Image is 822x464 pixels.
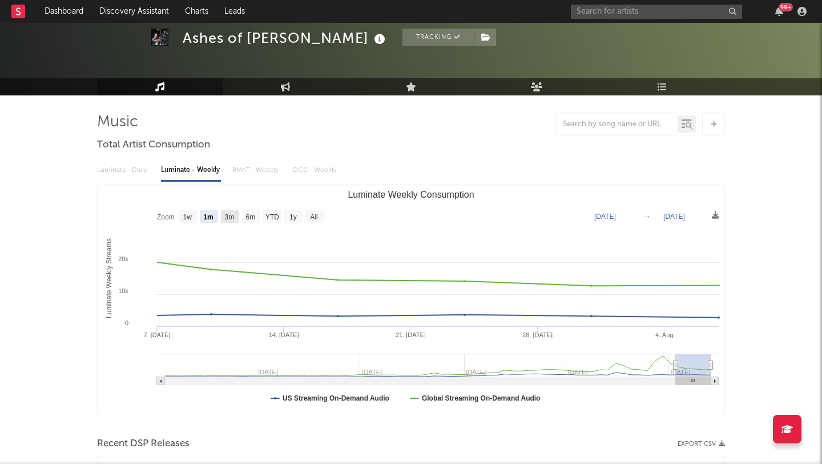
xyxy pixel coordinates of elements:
button: 99+ [775,7,783,16]
text: YTD [265,213,279,221]
text: → [644,213,651,221]
span: Recent DSP Releases [97,437,190,451]
text: 4. Aug [655,331,673,338]
div: Luminate - Weekly [161,161,221,180]
text: 10k [118,287,128,294]
text: Luminate Weekly Streams [105,238,113,318]
text: 1y [289,213,297,221]
text: [DATE] [594,213,616,221]
text: [DATE] [663,213,685,221]
text: 7. [DATE] [144,331,171,338]
text: 14. [DATE] [269,331,299,338]
input: Search for artists [571,5,742,19]
svg: Luminate Weekly Consumption [98,185,724,414]
text: All [310,213,317,221]
text: US Streaming On-Demand Audio [283,394,389,402]
text: 28. [DATE] [522,331,553,338]
button: Export CSV [678,441,725,447]
text: 3m [225,213,235,221]
text: 20k [118,255,128,262]
span: Total Artist Consumption [97,138,210,152]
text: 21. [DATE] [396,331,426,338]
text: 1m [203,213,213,221]
text: Global Streaming On-Demand Audio [422,394,541,402]
div: 99 + [779,3,793,11]
text: 6m [246,213,256,221]
text: 1w [183,213,192,221]
input: Search by song name or URL [557,120,678,129]
text: Zoom [157,213,175,221]
button: Tracking [402,29,474,46]
text: 0 [125,319,128,326]
div: Ashes of [PERSON_NAME] [183,29,388,47]
text: Luminate Weekly Consumption [348,190,474,199]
